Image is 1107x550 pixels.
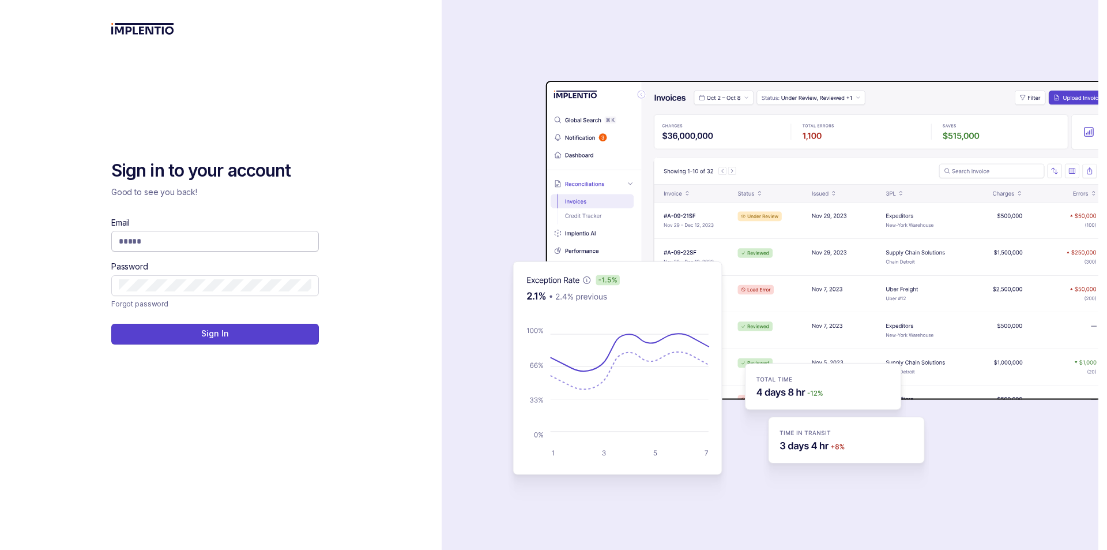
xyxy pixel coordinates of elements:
[111,298,168,310] p: Forgot password
[201,328,228,339] p: Sign In
[111,298,168,310] a: Link Forgot password
[111,324,319,345] button: Sign In
[111,217,130,229] label: Email
[111,261,148,272] label: Password
[111,186,319,198] p: Good to see you back!
[111,159,319,182] h2: Sign in to your account
[111,23,174,35] img: logo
